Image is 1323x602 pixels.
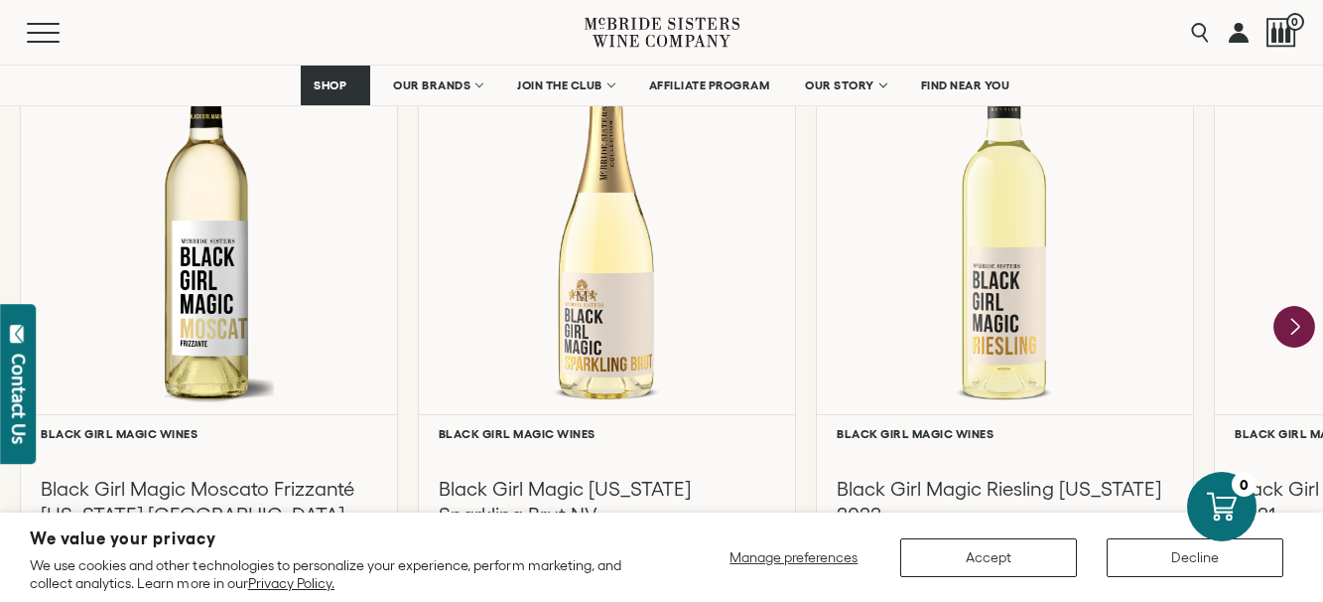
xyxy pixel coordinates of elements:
a: AFFILIATE PROGRAM [636,66,783,105]
span: OUR BRANDS [393,78,470,92]
h6: Black Girl Magic Wines [41,427,377,440]
a: Privacy Policy. [248,575,334,591]
button: Accept [900,538,1077,577]
a: White Black Girl Magic California Sparkling Brut Black Girl Magic Wines Black Girl Magic [US_STAT... [418,28,796,588]
h2: We value your privacy [30,530,654,547]
a: White Black Girl Magic Moscato Frizzanté California NV Black Girl Magic Wines Black Girl Magic Mo... [20,28,398,588]
a: OUR STORY [792,66,898,105]
a: FIND NEAR YOU [908,66,1023,105]
span: Manage preferences [729,549,858,565]
span: 0 [1286,13,1304,31]
h3: Black Girl Magic [US_STATE] Sparkling Brut NV [439,476,775,527]
a: OUR BRANDS [380,66,494,105]
h6: Black Girl Magic Wines [439,427,775,440]
h6: Black Girl Magic Wines [837,427,1173,440]
span: SHOP [314,78,347,92]
span: FIND NEAR YOU [921,78,1010,92]
span: AFFILIATE PROGRAM [649,78,770,92]
button: Next [1273,306,1315,348]
h3: Black Girl Magic Riesling [US_STATE] 2022 [837,476,1173,527]
button: Mobile Menu Trigger [27,23,98,43]
span: JOIN THE CLUB [517,78,602,92]
span: OUR STORY [805,78,874,92]
a: SHOP [301,66,370,105]
a: JOIN THE CLUB [504,66,626,105]
button: Decline [1107,538,1283,577]
h3: Black Girl Magic Moscato Frizzanté [US_STATE] [GEOGRAPHIC_DATA] [41,476,377,527]
div: 0 [1232,472,1257,497]
a: White Black Girl Magic Riesling California Black Girl Magic Wines Black Girl Magic Riesling [US_S... [816,28,1194,588]
div: Contact Us [9,354,29,444]
p: We use cookies and other technologies to personalize your experience, perform marketing, and coll... [30,556,654,592]
button: Manage preferences [718,538,870,577]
